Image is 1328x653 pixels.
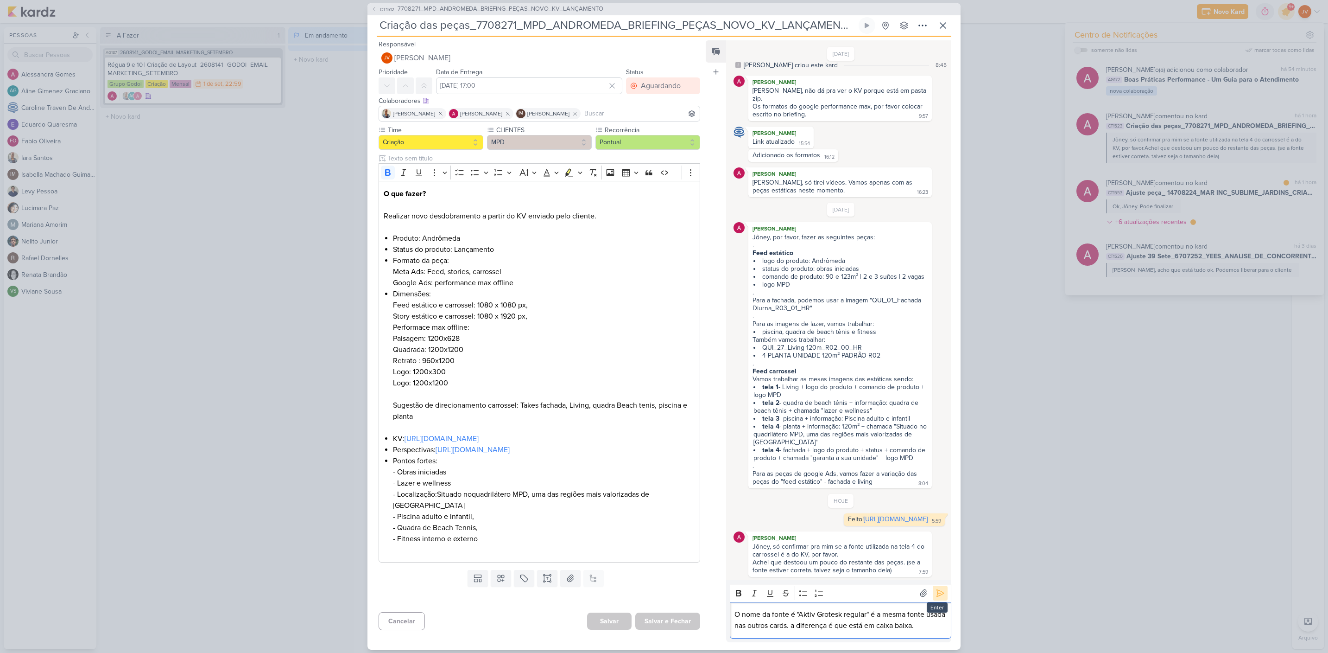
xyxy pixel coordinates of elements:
span: - Q [393,523,403,532]
span: - F [393,534,401,544]
li: logo MPD [753,281,928,288]
input: Buscar [582,108,698,119]
div: 5:59 [932,518,941,525]
li: Pontos fortes: - Obras iniciadas - Lazer e wellness - Localização: [393,455,695,556]
label: Recorrência [604,125,700,135]
div: Para as imagens de lazer, vamos trabalhar: [753,320,928,328]
p: O nome da fonte é "Aktiv Grotesk regular" é a mesma fonte usada nas outros cards. a diferença é q... [734,609,946,631]
button: JV [PERSON_NAME] [379,50,700,66]
span: , uma das regiões mais valorizadas de [GEOGRAPHIC_DATA] [393,490,649,510]
div: Achei que destoou um pouco do restante das peças. (se a fonte estiver correta. talvez seja o tama... [753,558,922,574]
div: Jôney, só confirmar pra mim se a fonte utilizada na tela 4 do carrossel é a do KV, por favor. [753,543,928,558]
div: Jôney, por favor, fazer as seguintes peças: [753,233,928,241]
span: itness interno e externo [401,534,478,544]
button: MPD [487,135,592,150]
span: quadrilátero MPD [472,490,528,499]
strong: Feed estático [753,249,793,257]
span: Situado no [437,490,472,499]
div: Colaboradores [379,96,700,106]
button: Cancelar [379,612,425,630]
img: Alessandra Gomes [734,531,745,543]
img: Alessandra Gomes [449,109,458,118]
div: [PERSON_NAME] [750,533,930,543]
div: [PERSON_NAME] [750,224,930,233]
strong: O que fazer? [384,189,426,198]
div: Vamos trabalhar as mesas imagens das estáticas sendo: [753,375,928,383]
div: Enter [927,602,948,613]
strong: tela 4 [762,446,779,454]
li: - planta + informação: 120m² + chamada "Situado no quadrilátero MPD, uma das regiões mais valoriz... [753,423,928,446]
strong: tela 1 [762,383,778,391]
div: 16:12 [824,154,835,161]
p: Realizar novo desdobramento a partir do KV enviado pelo cliente. [384,188,695,222]
span: [PERSON_NAME] [394,52,450,64]
div: 7:59 [919,569,928,576]
div: Editor editing area: main [730,602,951,639]
div: Isabella Machado Guimarães [516,109,525,118]
strong: Feed carrossel [753,367,797,375]
label: Time [387,125,483,135]
div: [PERSON_NAME] criou este kard [744,60,838,70]
img: Caroline Traven De Andrade [734,127,745,138]
span: [PERSON_NAME] [527,109,569,118]
span: iscina adulto e infantil [401,512,472,521]
label: Prioridade [379,68,408,76]
div: [PERSON_NAME] [750,128,812,138]
div: [PERSON_NAME], não dá pra ver o KV porque está em pasta zip. [753,87,928,102]
label: Status [626,68,644,76]
img: Alessandra Gomes [734,76,745,87]
div: Editor editing area: main [379,181,700,563]
span: - P [393,512,401,521]
div: Para a fachada, podemos usar a imagem "QUI_01_Fachada Diurna_R03_01_HR" [753,296,928,312]
span: , [476,523,478,532]
li: Formato da peça: Meta Ads: Feed, stories, carrossel Google Ads: performance max offline [393,255,695,288]
li: Produto: Andrômeda [393,233,695,244]
span: uadra de Beach Tennis [403,523,476,532]
div: . [753,462,928,470]
a: [URL][DOMAIN_NAME] [436,445,510,455]
strong: tela 4 [762,423,779,430]
li: - Living + logo do produto + comando de produto + logo MPD [753,383,928,399]
div: Ligar relógio [863,22,871,29]
div: [PERSON_NAME] [750,169,930,179]
li: KV: [393,433,695,444]
input: Select a date [436,77,622,94]
div: Editor toolbar [730,584,951,602]
li: - fachada + logo do produto + status + comando de produto + chamada "garanta a sua unidade" + log... [753,446,928,462]
input: Kard Sem Título [377,17,857,34]
div: Link atualizado [753,138,795,146]
span: [PERSON_NAME] [460,109,502,118]
button: Pontual [595,135,700,150]
p: JV [384,56,390,61]
div: . [753,312,928,320]
div: 16:23 [917,189,928,196]
p: IM [519,111,523,116]
li: 4-PLANTA UNIDADE 120m² PADRÃO-R02 [753,352,928,359]
strong: tela 3 [762,415,779,423]
label: Data de Entrega [436,68,482,76]
li: Dimensões: Feed estático e carrossel: 1080 x 1080 px, Story estático e carrossel: 1080 x 1920 px,... [393,288,695,433]
img: Alessandra Gomes [734,167,745,179]
div: Editor toolbar [379,163,700,181]
div: 15:54 [799,140,810,147]
input: Texto sem título [386,154,700,163]
div: 8:45 [936,61,947,69]
div: Adicionado os formatos [753,151,820,159]
div: Joney Viana [381,52,392,64]
a: [URL][DOMAIN_NAME] [405,434,479,443]
div: [PERSON_NAME], só tirei vídeos. Vamos apenas com as peças estáticas neste momento. [753,179,914,194]
a: [URL][DOMAIN_NAME] [864,515,928,523]
div: Também vamos trabalhar: [753,336,928,344]
div: 8:04 [918,480,928,487]
li: logo do produto: Andrômeda [753,257,928,265]
li: status do produto: obras iniciadas [753,265,928,273]
span: [PERSON_NAME] [393,109,435,118]
div: . [753,359,928,367]
img: Alessandra Gomes [734,222,745,233]
div: 9:57 [919,113,928,120]
div: Os formatos do google performance max, por favor colocar escrito no briefing. [753,102,924,118]
div: . [753,241,928,249]
li: QUI_27_Living 120m_R02_00_HR [753,344,928,352]
span: , [472,512,474,521]
div: [PERSON_NAME] [750,77,930,87]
